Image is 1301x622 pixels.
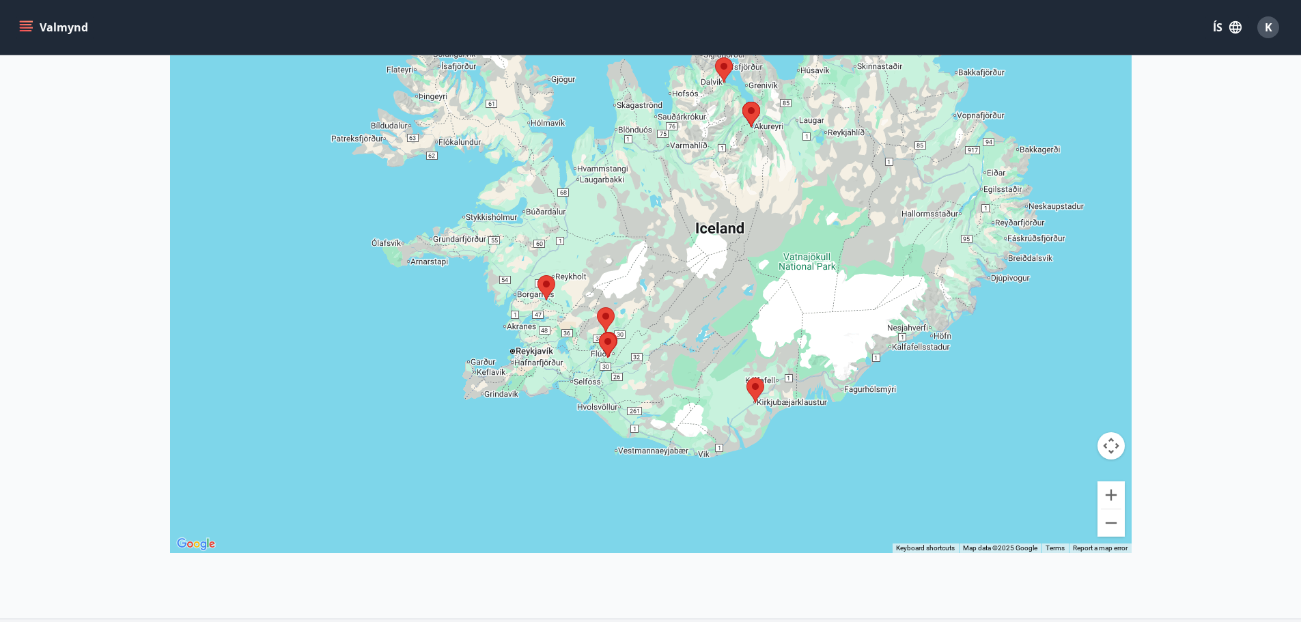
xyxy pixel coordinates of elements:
[896,543,955,553] button: Keyboard shortcuts
[173,535,219,553] a: Open this area in Google Maps (opens a new window)
[963,544,1037,552] span: Map data ©2025 Google
[1046,544,1065,552] a: Terms (opens in new tab)
[173,535,219,553] img: Google
[1265,20,1272,35] span: K
[1097,481,1125,509] button: Zoom in
[1205,15,1249,40] button: ÍS
[1073,544,1128,552] a: Report a map error
[16,15,94,40] button: menu
[1252,11,1285,44] button: K
[1097,432,1125,460] button: Map camera controls
[1097,509,1125,537] button: Zoom out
